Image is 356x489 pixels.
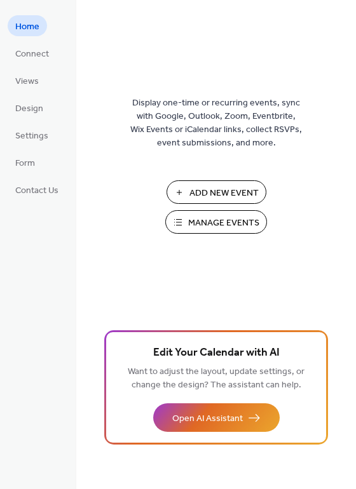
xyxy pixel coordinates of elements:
span: Design [15,102,43,116]
span: Connect [15,48,49,61]
span: Edit Your Calendar with AI [153,344,280,362]
a: Design [8,97,51,118]
a: Home [8,15,47,36]
span: Display one-time or recurring events, sync with Google, Outlook, Zoom, Eventbrite, Wix Events or ... [130,97,302,150]
button: Add New Event [167,180,266,204]
a: Settings [8,124,56,145]
span: Add New Event [189,187,259,200]
span: Want to adjust the layout, update settings, or change the design? The assistant can help. [128,363,305,394]
span: Form [15,157,35,170]
span: Home [15,20,39,34]
button: Manage Events [165,210,267,234]
span: Views [15,75,39,88]
span: Contact Us [15,184,58,198]
a: Contact Us [8,179,66,200]
span: Settings [15,130,48,143]
span: Manage Events [188,217,259,230]
a: Form [8,152,43,173]
a: Views [8,70,46,91]
a: Connect [8,43,57,64]
span: Open AI Assistant [172,412,243,425]
button: Open AI Assistant [153,403,280,432]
